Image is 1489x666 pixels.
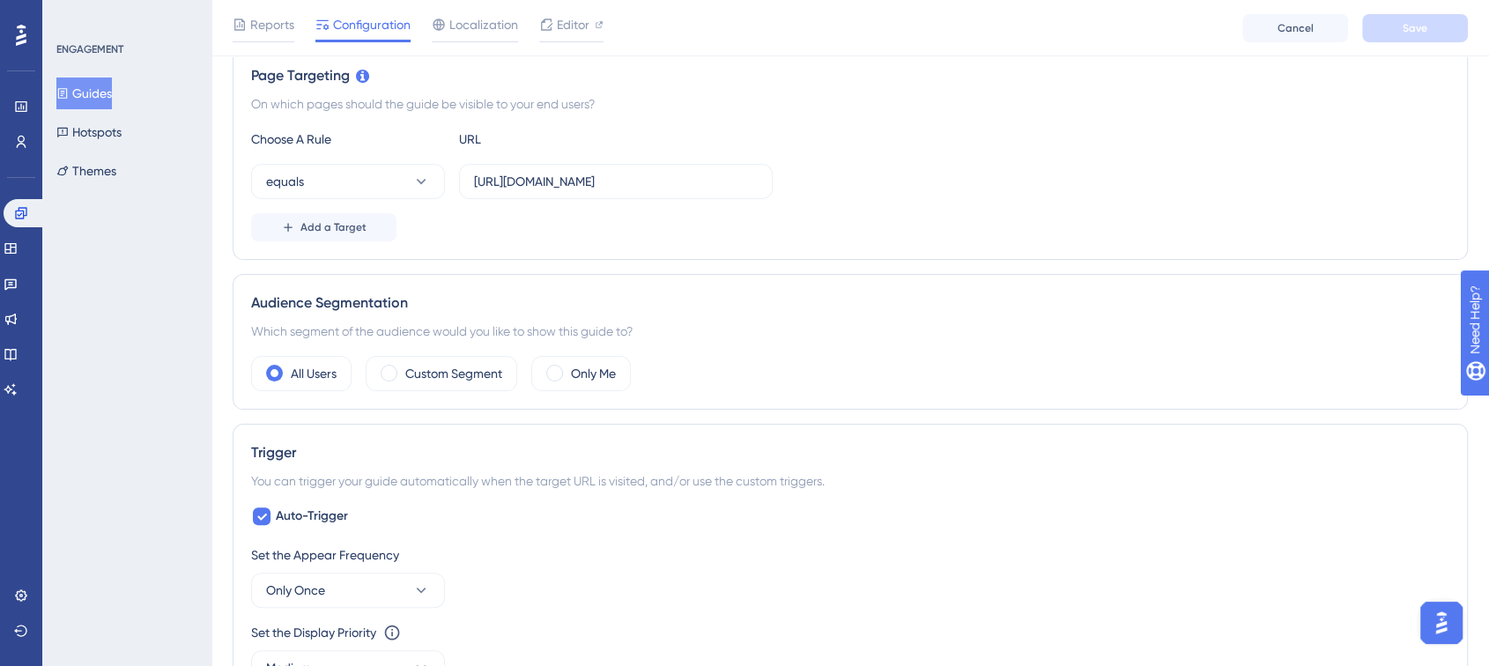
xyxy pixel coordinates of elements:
div: URL [459,129,653,150]
button: Only Once [251,573,445,608]
div: On which pages should the guide be visible to your end users? [251,93,1449,115]
iframe: UserGuiding AI Assistant Launcher [1415,596,1468,649]
label: Only Me [571,363,616,384]
span: Configuration [333,14,411,35]
span: Add a Target [300,220,367,234]
input: yourwebsite.com/path [474,172,758,191]
label: All Users [291,363,337,384]
span: Save [1403,21,1427,35]
button: equals [251,164,445,199]
button: Guides [56,78,112,109]
div: Which segment of the audience would you like to show this guide to? [251,321,1449,342]
span: equals [266,171,304,192]
div: Set the Display Priority [251,622,376,643]
div: Audience Segmentation [251,292,1449,314]
div: Page Targeting [251,65,1449,86]
span: Only Once [266,580,325,601]
button: Cancel [1242,14,1348,42]
button: Save [1362,14,1468,42]
label: Custom Segment [405,363,502,384]
div: Set the Appear Frequency [251,544,1449,566]
span: Reports [250,14,294,35]
div: Trigger [251,442,1449,463]
button: Hotspots [56,116,122,148]
button: Add a Target [251,213,396,241]
span: Cancel [1278,21,1314,35]
span: Localization [449,14,518,35]
span: Editor [557,14,589,35]
div: You can trigger your guide automatically when the target URL is visited, and/or use the custom tr... [251,470,1449,492]
div: Choose A Rule [251,129,445,150]
span: Need Help? [41,4,110,26]
span: Auto-Trigger [276,506,348,527]
button: Themes [56,155,116,187]
div: ENGAGEMENT [56,42,123,56]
